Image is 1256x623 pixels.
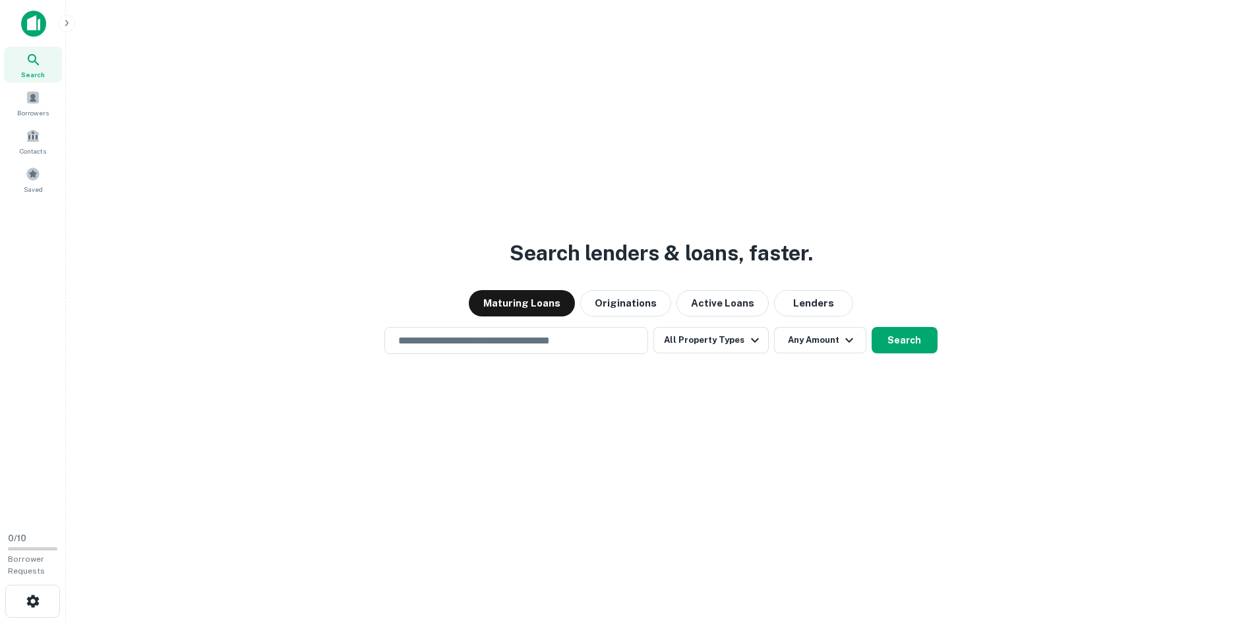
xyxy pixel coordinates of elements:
[510,237,813,269] h3: Search lenders & loans, faster.
[4,162,62,197] a: Saved
[4,85,62,121] a: Borrowers
[24,184,43,194] span: Saved
[8,554,45,576] span: Borrower Requests
[4,123,62,159] a: Contacts
[1190,518,1256,581] iframe: Chat Widget
[8,533,26,543] span: 0 / 10
[676,290,769,316] button: Active Loans
[872,327,938,353] button: Search
[4,47,62,82] a: Search
[774,327,866,353] button: Any Amount
[20,146,46,156] span: Contacts
[21,69,45,80] span: Search
[469,290,575,316] button: Maturing Loans
[774,290,853,316] button: Lenders
[17,107,49,118] span: Borrowers
[580,290,671,316] button: Originations
[21,11,46,37] img: capitalize-icon.png
[653,327,768,353] button: All Property Types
